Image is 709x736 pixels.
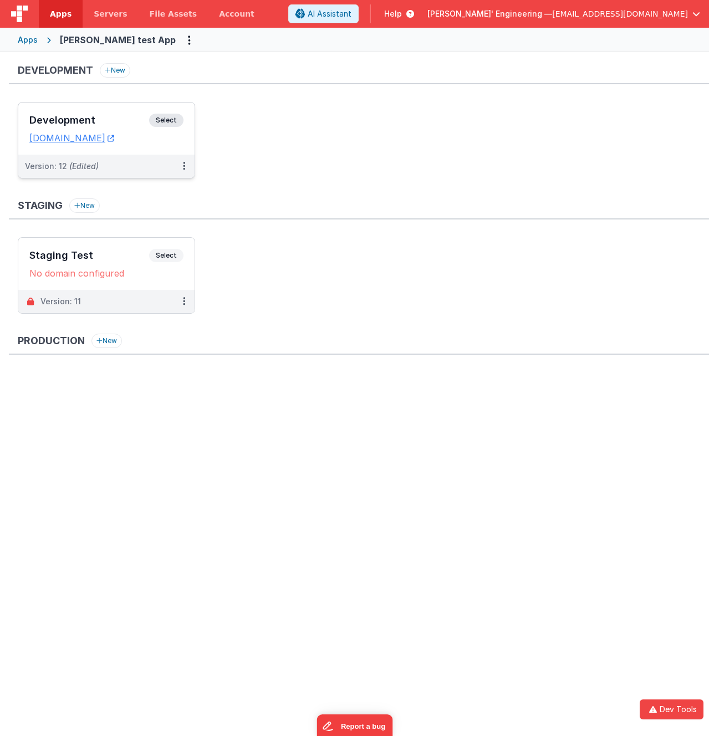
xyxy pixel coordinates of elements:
[427,8,552,19] span: [PERSON_NAME]' Engineering —
[149,114,183,127] span: Select
[640,699,703,719] button: Dev Tools
[69,198,100,213] button: New
[150,8,197,19] span: File Assets
[50,8,72,19] span: Apps
[384,8,402,19] span: Help
[18,335,85,346] h3: Production
[91,334,122,348] button: New
[94,8,127,19] span: Servers
[100,63,130,78] button: New
[149,249,183,262] span: Select
[69,161,99,171] span: (Edited)
[427,8,700,19] button: [PERSON_NAME]' Engineering — [EMAIL_ADDRESS][DOMAIN_NAME]
[552,8,688,19] span: [EMAIL_ADDRESS][DOMAIN_NAME]
[18,200,63,211] h3: Staging
[29,268,183,279] div: No domain configured
[29,115,149,126] h3: Development
[25,161,99,172] div: Version: 12
[180,31,198,49] button: Options
[288,4,359,23] button: AI Assistant
[60,33,176,47] div: [PERSON_NAME] test App
[18,65,93,76] h3: Development
[29,132,114,144] a: [DOMAIN_NAME]
[18,34,38,45] div: Apps
[308,8,351,19] span: AI Assistant
[40,296,81,307] div: Version: 11
[29,250,149,261] h3: Staging Test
